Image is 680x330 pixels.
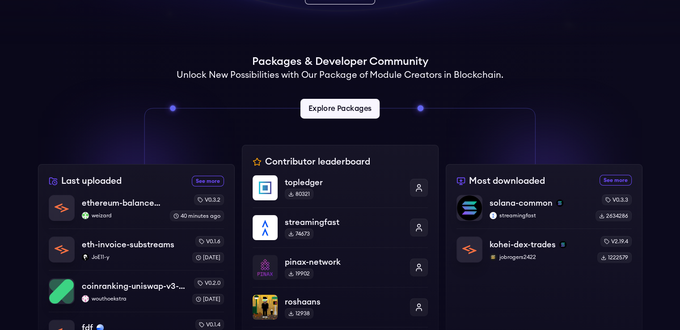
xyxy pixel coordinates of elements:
p: JoE11-y [82,254,185,261]
p: weizard [82,212,163,219]
img: JoE11-y [82,254,89,261]
p: roshaans [285,296,403,308]
div: v2.19.4 [600,236,632,247]
div: v0.1.6 [195,236,224,247]
a: Explore Packages [300,99,380,118]
p: coinranking-uniswap-v3-forks [82,280,185,292]
img: eth-invoice-substreams [49,237,74,262]
img: solana-common [457,195,482,220]
div: 74673 [285,228,313,239]
div: 2634286 [596,211,632,221]
a: pinax-networkpinax-network19902 [253,247,428,287]
img: jobrogers2422 [490,254,497,261]
div: 1222579 [597,252,632,263]
div: 40 minutes ago [170,211,224,221]
p: ethereum-balancer-v2 [82,197,163,209]
p: solana-common [490,197,553,209]
img: coinranking-uniswap-v3-forks [49,279,74,304]
p: pinax-network [285,256,403,268]
a: topledgertopledger80321 [253,175,428,207]
img: streamingfast [253,215,278,240]
img: solana [556,199,563,207]
img: weizard [82,212,89,219]
a: solana-commonsolana-commonsolanastreamingfaststreamingfastv0.3.32634286 [456,195,632,228]
p: streamingfast [490,212,588,219]
p: eth-invoice-substreams [82,238,174,251]
a: ethereum-balancer-v2ethereum-balancer-v2weizardweizardv0.3.240 minutes ago [49,195,224,228]
img: topledger [253,175,278,200]
div: v0.3.3 [602,195,632,205]
img: roshaans [253,295,278,320]
a: See more recently uploaded packages [192,176,224,186]
a: kohei-dex-tradeskohei-dex-tradessolanajobrogers2422jobrogers2422v2.19.41222579 [456,228,632,263]
a: streamingfaststreamingfast74673 [253,207,428,247]
p: jobrogers2422 [490,254,590,261]
img: streamingfast [490,212,497,219]
div: v0.1.4 [195,319,224,330]
img: wouthoekstra [82,295,89,302]
div: 19902 [285,268,313,279]
img: pinax-network [253,255,278,280]
p: kohei-dex-trades [490,238,556,251]
a: eth-invoice-substreamseth-invoice-substreamsJoE11-yJoE11-yv0.1.6[DATE] [49,228,224,270]
div: [DATE] [192,252,224,263]
a: See more most downloaded packages [600,175,632,186]
h2: Unlock New Possibilities with Our Package of Module Creators in Blockchain. [177,69,503,81]
p: streamingfast [285,216,403,228]
p: topledger [285,176,403,189]
img: ethereum-balancer-v2 [49,195,74,220]
a: roshaansroshaans12938 [253,287,428,327]
div: [DATE] [192,294,224,305]
div: 80321 [285,189,313,199]
div: 12938 [285,308,313,319]
h1: Packages & Developer Community [252,55,428,69]
div: v0.2.0 [194,278,224,288]
img: kohei-dex-trades [457,237,482,262]
a: coinranking-uniswap-v3-forkscoinranking-uniswap-v3-forkswouthoekstrawouthoekstrav0.2.0[DATE] [49,270,224,312]
div: v0.3.2 [194,195,224,205]
p: wouthoekstra [82,295,185,302]
img: solana [559,241,566,248]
